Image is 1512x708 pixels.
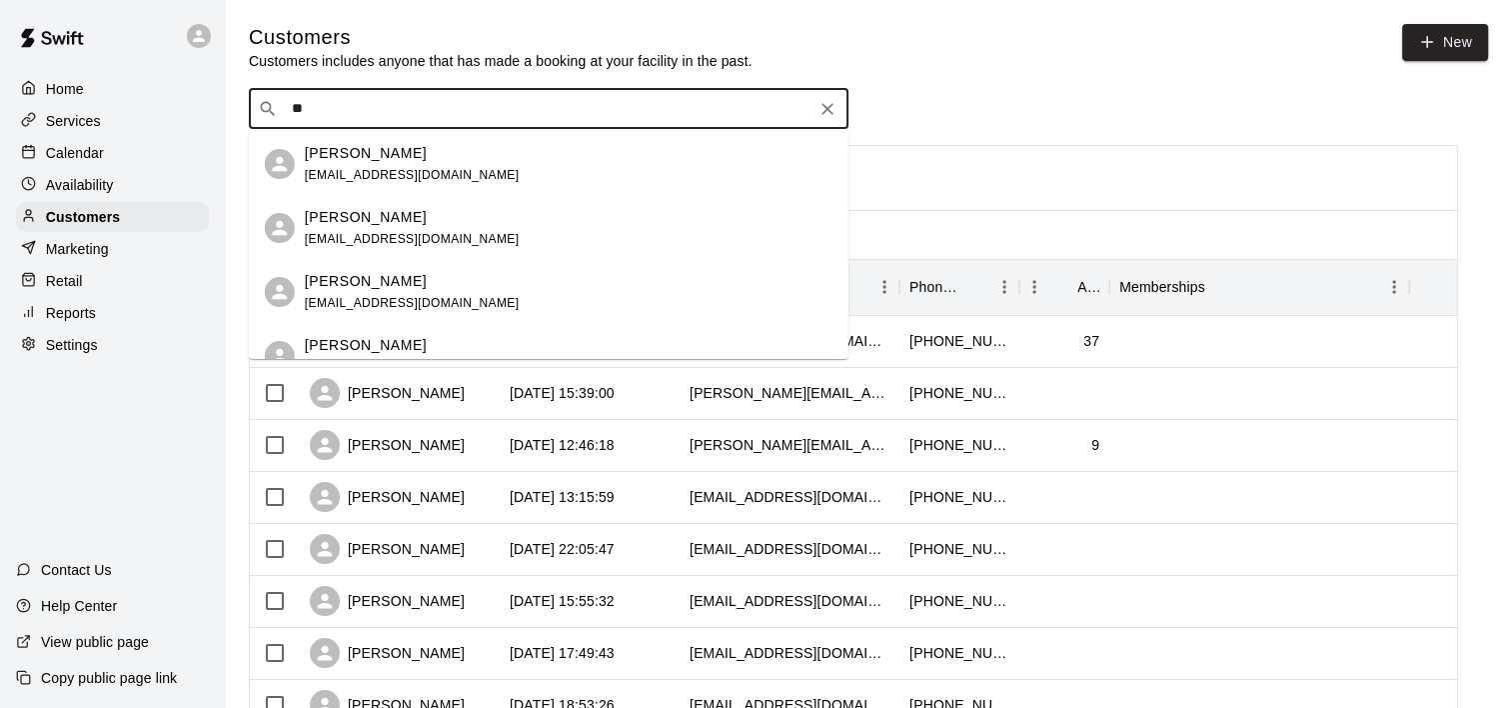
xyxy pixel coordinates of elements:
[249,51,753,71] p: Customers includes anyone that has made a booking at your facility in the past.
[16,298,209,328] a: Reports
[310,534,465,564] div: [PERSON_NAME]
[909,435,1009,455] div: +19196912510
[1402,24,1488,61] a: New
[813,95,841,123] button: Clear
[16,170,209,200] a: Availability
[41,632,149,652] p: View public page
[305,168,520,182] span: [EMAIL_ADDRESS][DOMAIN_NAME]
[305,207,427,228] p: [PERSON_NAME]
[16,266,209,296] a: Retail
[46,303,96,323] p: Reports
[909,539,1009,559] div: +19802391608
[16,202,209,232] a: Customers
[690,383,889,403] div: seth@unlimitedreps.com
[1109,259,1409,315] div: Memberships
[249,89,848,129] div: Search customers by name or email
[690,487,889,507] div: ryanlrullo@gmail.com
[16,138,209,168] a: Calendar
[510,435,615,455] div: 2025-08-11 12:46:18
[41,668,177,688] p: Copy public page link
[510,487,615,507] div: 2025-08-08 13:15:59
[46,175,114,195] p: Availability
[305,296,520,310] span: [EMAIL_ADDRESS][DOMAIN_NAME]
[510,643,615,663] div: 2025-07-23 17:49:43
[1119,259,1205,315] div: Memberships
[1049,273,1077,301] button: Sort
[909,383,1009,403] div: +17048070337
[680,259,899,315] div: Email
[690,435,889,455] div: melissa.j.hurley@gmail.com
[1083,331,1099,351] div: 37
[46,271,83,291] p: Retail
[249,24,753,51] h5: Customers
[46,335,98,355] p: Settings
[510,383,615,403] div: 2025-08-11 15:39:00
[46,207,120,227] p: Customers
[305,335,427,356] p: [PERSON_NAME]
[909,259,961,315] div: Phone Number
[1019,272,1049,302] button: Menu
[16,106,209,136] a: Services
[265,213,295,243] div: Zayden Johnson
[46,143,104,163] p: Calendar
[305,143,427,164] p: [PERSON_NAME]
[305,271,427,292] p: [PERSON_NAME]
[16,234,209,264] a: Marketing
[310,378,465,408] div: [PERSON_NAME]
[1019,259,1109,315] div: Age
[46,239,109,259] p: Marketing
[1091,435,1099,455] div: 9
[869,272,899,302] button: Menu
[265,341,295,371] div: Dara Harris
[510,591,615,611] div: 2025-07-27 15:55:32
[265,277,295,307] div: Nicholas Harrison
[16,330,209,360] a: Settings
[46,79,84,99] p: Home
[690,591,889,611] div: giannirusso17@gmail.com
[310,586,465,616] div: [PERSON_NAME]
[265,149,295,179] div: Matthew Harrison
[690,539,889,559] div: camolucky11@gmail.com
[46,111,101,131] p: Services
[690,643,889,663] div: rpetronio01@gmail.com
[41,560,112,580] p: Contact Us
[41,596,117,616] p: Help Center
[1379,272,1409,302] button: Menu
[310,638,465,668] div: [PERSON_NAME]
[899,259,1019,315] div: Phone Number
[305,232,520,246] span: [EMAIL_ADDRESS][DOMAIN_NAME]
[909,331,1009,351] div: +17043011285
[961,273,989,301] button: Sort
[989,272,1019,302] button: Menu
[909,591,1009,611] div: +18474090548
[909,487,1009,507] div: +17049990743
[1077,259,1099,315] div: Age
[310,430,465,460] div: [PERSON_NAME]
[510,539,615,559] div: 2025-08-03 22:05:47
[909,643,1009,663] div: +13155271736
[310,482,465,512] div: [PERSON_NAME]
[1205,273,1233,301] button: Sort
[16,74,209,104] a: Home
